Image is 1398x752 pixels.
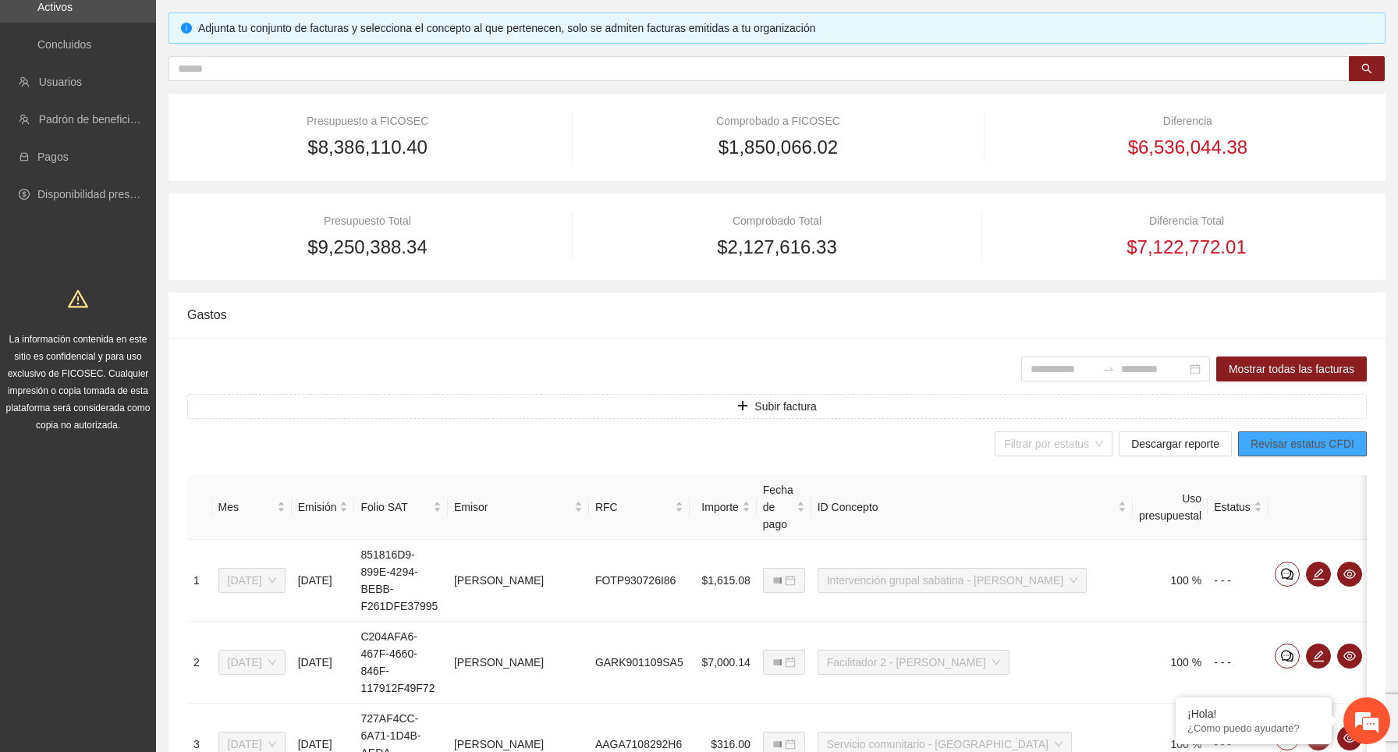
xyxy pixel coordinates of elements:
[1349,56,1385,81] button: search
[354,540,448,622] td: 851816D9-899E-4294-BEBB-F261DFE37995
[1009,112,1367,129] div: Diferencia
[757,475,811,540] th: Fecha de pago
[8,426,297,481] textarea: Escriba su mensaje y pulse “Intro”
[1208,622,1268,704] td: - - -
[354,475,448,540] th: Folio SAT
[827,569,1077,592] span: Intervención grupal sabatina - Cuauhtémoc
[1361,63,1372,76] span: search
[90,208,215,366] span: Estamos en línea.
[1187,708,1320,720] div: ¡Hola!
[696,498,739,516] span: Importe
[292,475,355,540] th: Emisión
[228,651,276,674] span: Julio 2025
[717,232,836,262] span: $2,127,616.33
[81,80,262,100] div: Chatee con nosotros ahora
[597,212,957,229] div: Comprobado Total
[228,569,276,592] span: Julio 2025
[307,133,427,162] span: $8,386,110.40
[1131,435,1219,452] span: Descargar reporte
[1229,360,1354,378] span: Mostrar todas las facturas
[292,540,355,622] td: [DATE]
[187,622,212,704] td: 2
[1337,644,1362,669] button: eye
[690,540,757,622] td: $1,615.08
[1307,568,1330,580] span: edit
[1251,435,1354,452] span: Revisar estatus CFDI
[187,540,212,622] td: 1
[187,212,548,229] div: Presupuesto Total
[212,475,292,540] th: Mes
[1128,133,1247,162] span: $6,536,044.38
[1006,212,1367,229] div: Diferencia Total
[597,112,960,129] div: Comprobado a FICOSEC
[198,20,1373,37] div: Adjunta tu conjunto de facturas y selecciona el concepto al que pertenecen, solo se admiten factu...
[1307,650,1330,662] span: edit
[448,540,589,622] td: [PERSON_NAME]
[1216,356,1367,381] button: Mostrar todas las facturas
[37,151,69,163] a: Pagos
[218,498,274,516] span: Mes
[589,622,690,704] td: GARK901109SA5
[1337,725,1362,750] button: eye
[454,498,571,516] span: Emisor
[1127,232,1246,262] span: $7,122,772.01
[1208,475,1268,540] th: Estatus
[181,23,192,34] span: info-circle
[37,38,91,51] a: Concluidos
[6,334,151,431] span: La información contenida en este sitio es confidencial y para uso exclusivo de FICOSEC. Cualquier...
[737,400,748,413] span: plus
[1276,568,1299,580] span: comment
[811,475,1133,540] th: ID Concepto
[1238,431,1367,456] button: Revisar estatus CFDI
[690,475,757,540] th: Importe
[68,289,88,309] span: warning
[354,622,448,704] td: C204AFA6-467F-4660-846F-117912F49F72
[448,622,589,704] td: [PERSON_NAME]
[818,498,1115,516] span: ID Concepto
[298,498,337,516] span: Emisión
[763,481,793,533] span: Fecha de pago
[1214,498,1251,516] span: Estatus
[292,622,355,704] td: [DATE]
[187,112,548,129] div: Presupuesto a FICOSEC
[1337,562,1362,587] button: eye
[307,232,427,262] span: $9,250,388.34
[595,498,672,516] span: RFC
[719,133,838,162] span: $1,850,066.02
[754,398,816,415] span: Subir factura
[1133,540,1208,622] td: 100 %
[1338,568,1361,580] span: eye
[1208,540,1268,622] td: - - -
[39,76,82,88] a: Usuarios
[1133,622,1208,704] td: 100 %
[1306,644,1331,669] button: edit
[589,475,690,540] th: RFC
[1275,562,1300,587] button: comment
[256,8,293,45] div: Minimizar ventana de chat en vivo
[1119,431,1232,456] button: Descargar reporte
[37,188,171,200] a: Disponibilidad presupuestal
[448,475,589,540] th: Emisor
[187,394,1367,419] button: plusSubir factura
[360,498,430,516] span: Folio SAT
[589,540,690,622] td: FOTP930726I86
[1276,650,1299,662] span: comment
[1133,475,1208,540] th: Uso presupuestal
[39,113,154,126] a: Padrón de beneficiarios
[37,1,73,13] a: Activos
[1187,722,1320,734] p: ¿Cómo puedo ayudarte?
[1338,732,1361,744] span: eye
[827,651,1000,674] span: Facilitador 2 - Cuauhtémoc
[690,622,757,704] td: $7,000.14
[1102,363,1115,375] span: swap-right
[187,293,1367,337] div: Gastos
[1306,562,1331,587] button: edit
[1338,650,1361,662] span: eye
[1275,644,1300,669] button: comment
[1102,363,1115,375] span: to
